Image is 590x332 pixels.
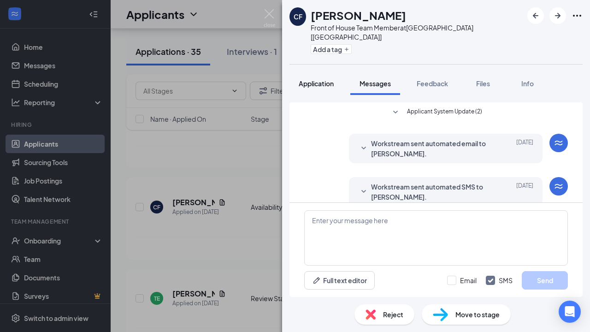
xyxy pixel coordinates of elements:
span: Workstream sent automated email to [PERSON_NAME]. [371,138,492,159]
button: ArrowLeftNew [527,7,544,24]
span: Workstream sent automated SMS to [PERSON_NAME]. [371,182,492,202]
span: Application [299,79,334,88]
div: Front of House Team Member at [GEOGRAPHIC_DATA] [[GEOGRAPHIC_DATA]] [311,23,523,41]
svg: SmallChevronDown [390,107,401,118]
span: [DATE] [516,138,533,159]
span: Info [521,79,534,88]
svg: Plus [344,47,349,52]
svg: ArrowLeftNew [530,10,541,21]
button: ArrowRight [549,7,566,24]
div: Open Intercom Messenger [559,301,581,323]
svg: Pen [312,276,321,285]
button: Full text editorPen [304,271,375,290]
span: Reject [383,309,403,320]
h1: [PERSON_NAME] [311,7,406,23]
div: CF [294,12,302,21]
svg: SmallChevronDown [358,186,369,197]
svg: ArrowRight [552,10,563,21]
span: Feedback [417,79,448,88]
span: Messages [360,79,391,88]
svg: WorkstreamLogo [553,137,564,148]
span: [DATE] [516,182,533,202]
span: Applicant System Update (2) [407,107,482,118]
button: SmallChevronDownApplicant System Update (2) [390,107,482,118]
svg: Ellipses [572,10,583,21]
span: Files [476,79,490,88]
svg: SmallChevronDown [358,143,369,154]
svg: WorkstreamLogo [553,181,564,192]
button: Send [522,271,568,290]
span: Move to stage [455,309,500,320]
button: PlusAdd a tag [311,44,352,54]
